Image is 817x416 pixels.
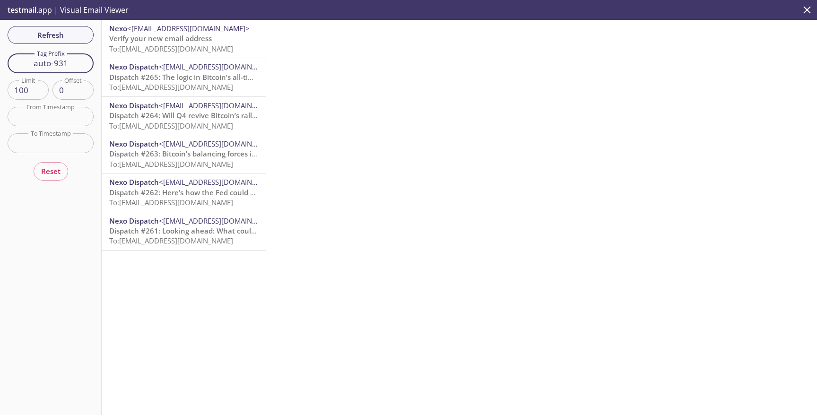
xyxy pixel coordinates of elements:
span: <[EMAIL_ADDRESS][DOMAIN_NAME]> [159,177,281,187]
span: Reset [41,165,61,177]
span: Nexo Dispatch [109,216,159,225]
span: <[EMAIL_ADDRESS][DOMAIN_NAME]> [159,139,281,148]
span: To: [EMAIL_ADDRESS][DOMAIN_NAME] [109,121,233,130]
span: Verify your new email address [109,34,212,43]
span: Dispatch #264: Will Q4 revive Bitcoin’s rally? [109,111,259,120]
div: Nexo Dispatch<[EMAIL_ADDRESS][DOMAIN_NAME]>Dispatch #264: Will Q4 revive Bitcoin’s rally?To:[EMAI... [102,97,266,135]
span: Nexo Dispatch [109,101,159,110]
span: <[EMAIL_ADDRESS][DOMAIN_NAME]> [159,101,281,110]
span: To: [EMAIL_ADDRESS][DOMAIN_NAME] [109,159,233,169]
span: <[EMAIL_ADDRESS][DOMAIN_NAME]> [159,216,281,225]
button: Refresh [8,26,94,44]
span: To: [EMAIL_ADDRESS][DOMAIN_NAME] [109,82,233,92]
span: Nexo Dispatch [109,177,159,187]
span: Dispatch #261: Looking ahead: What could restart the bulls? [109,226,315,235]
div: Nexo Dispatch<[EMAIL_ADDRESS][DOMAIN_NAME]>Dispatch #265: The logic in Bitcoin’s all-time highTo:... [102,58,266,96]
span: To: [EMAIL_ADDRESS][DOMAIN_NAME] [109,44,233,53]
span: Dispatch #263: Bitcoin’s balancing forces in play [109,149,272,158]
span: Dispatch #262: Here’s how the Fed could send Bitcoin higher [109,188,316,197]
span: To: [EMAIL_ADDRESS][DOMAIN_NAME] [109,198,233,207]
div: Nexo Dispatch<[EMAIL_ADDRESS][DOMAIN_NAME]>Dispatch #263: Bitcoin’s balancing forces in playTo:[E... [102,135,266,173]
span: testmail [8,5,36,15]
span: Nexo Dispatch [109,139,159,148]
span: <[EMAIL_ADDRESS][DOMAIN_NAME]> [127,24,250,33]
span: Refresh [15,29,86,41]
div: Nexo Dispatch<[EMAIL_ADDRESS][DOMAIN_NAME]>Dispatch #261: Looking ahead: What could restart the b... [102,212,266,250]
span: <[EMAIL_ADDRESS][DOMAIN_NAME]> [159,62,281,71]
span: To: [EMAIL_ADDRESS][DOMAIN_NAME] [109,236,233,245]
span: Dispatch #265: The logic in Bitcoin’s all-time high [109,72,276,82]
nav: emails [102,20,266,251]
span: Nexo [109,24,127,33]
div: Nexo Dispatch<[EMAIL_ADDRESS][DOMAIN_NAME]>Dispatch #262: Here’s how the Fed could send Bitcoin h... [102,173,266,211]
button: Reset [34,162,68,180]
span: Nexo Dispatch [109,62,159,71]
div: Nexo<[EMAIL_ADDRESS][DOMAIN_NAME]>Verify your new email addressTo:[EMAIL_ADDRESS][DOMAIN_NAME] [102,20,266,58]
